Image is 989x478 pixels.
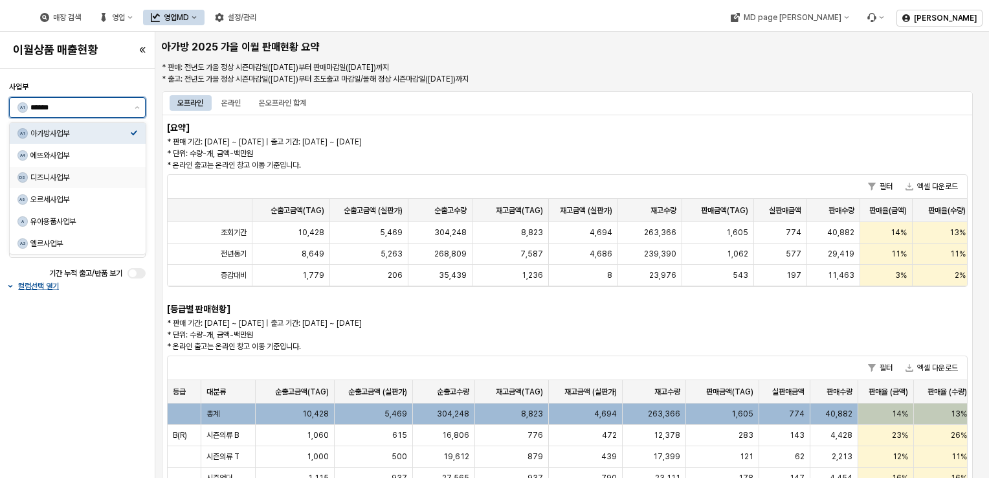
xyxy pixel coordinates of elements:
span: 263,366 [644,227,676,238]
span: 543 [733,270,748,280]
span: 재고금액 (실판가) [560,205,612,216]
span: 순출고금액(TAG) [275,387,329,397]
span: 263,366 [648,409,680,419]
div: 디즈니사업부 [30,172,130,183]
button: 필터 [863,179,898,194]
span: 472 [602,430,617,440]
span: B(R) [173,430,187,440]
span: 11% [950,249,966,259]
span: 17,399 [653,451,680,462]
span: 순출고금액 (실판가) [344,205,403,216]
div: 온오프라인 합계 [251,95,314,111]
h6: [등급별 판매현황] [167,303,292,315]
span: 304,248 [434,227,467,238]
p: * 판매: 전년도 가을 정상 시즌마감일([DATE])부터 판매마감일([DATE])까지 * 출고: 전년도 가을 정상 시즌마감일([DATE])부터 초도출고 마감일/올해 정상 시즌... [162,62,836,85]
span: 등급 [173,387,186,397]
span: 19,612 [443,451,469,462]
span: DS [18,173,27,182]
span: 시즌의류 T [206,451,239,462]
span: A [18,217,27,226]
span: 35,439 [439,270,467,280]
div: 아가방사업부 [30,128,130,139]
span: 1,605 [731,409,753,419]
span: A1 [18,103,27,112]
div: 온오프라인 합계 [259,95,306,111]
span: 4,428 [830,430,852,440]
span: 615 [392,430,407,440]
span: 순출고금액 (실판가) [348,387,407,397]
span: 8,823 [521,409,543,419]
span: 전년동기 [221,249,247,259]
span: 10,428 [298,227,324,238]
span: 판매수량 [828,205,854,216]
span: 776 [528,430,543,440]
span: 206 [388,270,403,280]
span: 12,378 [654,430,680,440]
span: 1,605 [726,227,748,238]
span: 577 [786,249,801,259]
button: 엑셀 다운로드 [900,360,963,376]
button: 필터 [863,360,898,376]
span: 3% [895,270,907,280]
p: [PERSON_NAME] [914,13,977,23]
span: 판매수량 [827,387,852,397]
span: 121 [740,451,753,462]
span: 5,263 [381,249,403,259]
span: 239,390 [644,249,676,259]
span: 62 [795,451,805,462]
span: 순출고수량 [434,205,467,216]
span: 판매율 (수량) [928,387,967,397]
span: 8,649 [302,249,324,259]
div: 영업MD [164,13,189,22]
span: 14% [892,409,908,419]
div: 영업 [112,13,125,22]
span: 4,694 [594,409,617,419]
div: 오프라인 [170,95,211,111]
span: 순출고금액(TAG) [271,205,324,216]
span: 283 [739,430,753,440]
span: 268,809 [434,249,467,259]
div: 엘르사업부 [30,238,130,249]
h5: 아가방 2025 가을 이월 판매현황 요약 [162,41,494,54]
span: 500 [392,451,407,462]
span: 5,469 [384,409,407,419]
span: 879 [528,451,543,462]
span: 12% [893,451,908,462]
span: 40,882 [825,409,852,419]
div: 매장 검색 [53,13,81,22]
span: 시즌의류 B [206,430,239,440]
span: 판매율(금액) [869,205,907,216]
span: 23% [892,430,908,440]
span: 사업부 [9,82,28,91]
div: MD page 이동 [722,10,856,25]
span: 774 [786,227,801,238]
span: 판매율(수량) [928,205,966,216]
span: 재고금액(TAG) [496,387,543,397]
span: 판매금액(TAG) [706,387,753,397]
h4: 이월상품 매출현황 [13,43,118,56]
span: 1,062 [727,249,748,259]
div: Menu item 6 [859,10,891,25]
div: 영업MD [143,10,205,25]
span: 1,236 [522,270,543,280]
span: 판매금액(TAG) [701,205,748,216]
span: 11,463 [828,270,854,280]
span: 4,694 [590,227,612,238]
span: 1,000 [307,451,329,462]
div: 설정/관리 [207,10,264,25]
div: 에뜨와사업부 [30,150,130,161]
div: 온라인 [221,95,241,111]
h6: [요약] [167,122,224,133]
span: 재고수량 [654,387,680,397]
span: 2% [955,270,966,280]
span: 10,428 [302,409,329,419]
div: 오르세사업부 [30,194,130,205]
span: 40,882 [827,227,854,238]
div: 영업 [91,10,140,25]
span: 8,823 [521,227,543,238]
span: 증감대비 [221,270,247,280]
span: 143 [790,430,805,440]
span: 16,806 [442,430,469,440]
span: 774 [789,409,805,419]
span: A3 [18,239,27,248]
